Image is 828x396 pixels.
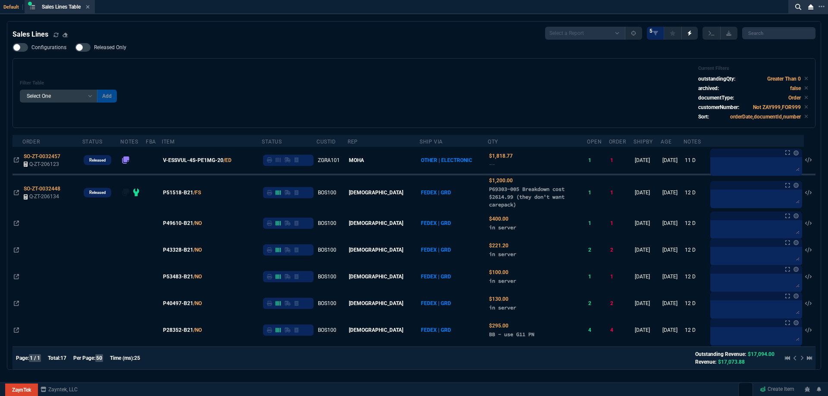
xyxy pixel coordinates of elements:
code: orderDate,documentId,number [730,114,801,120]
td: [DATE] [634,210,661,237]
span: FEDEX | GRD [421,300,451,306]
p: outstandingQty: [698,75,735,83]
span: Total: [48,355,60,361]
span: V-ESSVUL-4S-PE1MG-20 [163,156,223,164]
a: /NO [193,299,202,307]
a: Create Item [756,383,798,396]
span: in server [489,278,516,284]
nx-icon: Open In Opposite Panel [14,327,19,333]
span: [DEMOGRAPHIC_DATA] [349,190,403,196]
td: [DATE] [634,317,661,343]
td: 1 [587,263,608,290]
span: MOHA [349,157,364,163]
div: FBA [146,138,156,145]
div: Ship Via [420,138,443,145]
span: FEDEX | GRD [421,190,451,196]
td: [DATE] [634,263,661,290]
input: Search [742,27,815,39]
span: P43328-B21 [163,246,193,254]
span: Quoted Cost [489,269,508,275]
nx-icon: Open In Opposite Panel [14,274,19,280]
span: [DEMOGRAPHIC_DATA] [349,327,403,333]
div: QTY [488,138,498,145]
span: P53483-B21 [163,273,193,281]
span: FEDEX | GRD [421,274,451,280]
nx-icon: Open New Tab [819,3,825,11]
span: P69303-005 Breakdown cost $2614.99 (they don't want carepack) [489,186,565,208]
p: customerNumber: [698,103,739,111]
span: [DEMOGRAPHIC_DATA] [349,274,403,280]
div: Open [587,138,602,145]
span: BOS100 [318,327,336,333]
td: 4 [587,317,608,343]
span: P49610-B21 [163,219,193,227]
span: Outstanding Revenue: [695,351,746,357]
span: Time (ms): [110,355,134,361]
td: 12 D [684,263,709,290]
td: 1 [587,343,608,370]
span: 1 / 1 [29,354,41,362]
span: 17 [60,355,66,361]
nx-icon: Open In Opposite Panel [14,247,19,253]
span: [DEMOGRAPHIC_DATA] [349,300,403,306]
code: Order [788,95,801,101]
td: [DATE] [661,317,683,343]
a: /ED [223,156,232,164]
td: 4 [609,317,634,343]
span: in server [489,224,516,231]
a: /NO [193,326,202,334]
td: 12 D [684,237,709,263]
td: 1 [609,175,634,210]
h4: Sales Lines [13,29,48,40]
td: 2 [609,290,634,317]
span: Revenue: [695,359,716,365]
td: 12 D [684,175,709,210]
div: Status [262,138,282,145]
span: Released Only [94,44,126,51]
div: CustID [317,138,336,145]
span: $17,094.00 [748,351,775,357]
nx-icon: Open In Opposite Panel [14,190,19,196]
span: BOS100 [318,220,336,226]
nx-icon: Open In Opposite Panel [14,157,19,163]
span: BOS100 [318,247,336,253]
span: BOS100 [318,300,336,306]
td: 2 [587,290,608,317]
td: 12 D [684,290,709,317]
span: Quoted Cost [489,323,508,329]
td: [DATE] [634,147,661,175]
td: [DATE] [661,175,683,210]
span: OTHER | ELECTRONIC [421,157,472,163]
td: [DATE] [634,237,661,263]
p: Released [89,157,106,164]
td: 11 D [684,147,709,175]
a: msbcCompanyName [38,386,80,393]
p: documentType: [698,94,734,102]
td: 1 [609,343,634,370]
span: FEDEX | GRD [421,247,451,253]
td: [DATE] [634,175,661,210]
td: 12 D [684,317,709,343]
td: 2 [609,237,634,263]
div: Item [162,138,174,145]
span: -- [489,161,495,168]
nx-fornida-erp-notes: number [122,190,130,196]
span: BOS100 [318,190,336,196]
td: [DATE] [661,343,683,370]
span: BOS100 [318,274,336,280]
span: P51518-B21 [163,189,193,196]
div: Order [609,138,626,145]
td: [DATE] [661,210,683,237]
td: 1 [609,263,634,290]
span: SO-ZT-0032448 [24,186,60,192]
span: Sales Lines Table [42,4,81,10]
p: archived: [698,84,719,92]
span: Quoted Cost [489,153,513,159]
a: /FS [193,189,201,196]
nx-fornida-erp-notes: number [122,158,130,164]
a: /NO [193,246,202,254]
span: [DEMOGRAPHIC_DATA] [349,247,403,253]
div: Order [22,138,40,145]
td: 1 [587,175,608,210]
span: ZGRA101 [318,157,340,163]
